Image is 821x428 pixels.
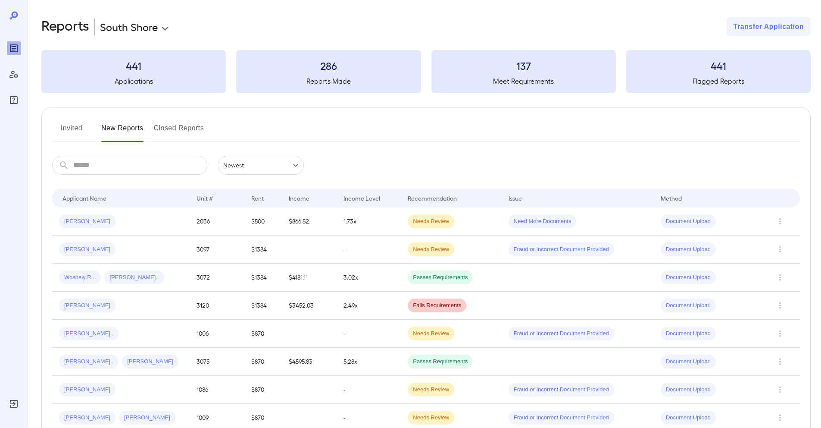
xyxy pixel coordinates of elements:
[190,292,244,320] td: 3120
[251,193,265,203] div: Rent
[282,264,337,292] td: $4181.11
[190,236,244,264] td: 3097
[59,386,116,394] span: [PERSON_NAME]
[509,414,614,422] span: Fraud or Incorrect Document Provided
[661,358,716,366] span: Document Upload
[509,217,577,226] span: Need More Documents
[59,302,116,310] span: [PERSON_NAME]
[236,59,421,72] h3: 286
[59,358,119,366] span: [PERSON_NAME]..
[408,217,454,226] span: Needs Review
[661,274,716,282] span: Document Upload
[59,330,119,338] span: [PERSON_NAME]..
[289,193,309,203] div: Income
[197,193,213,203] div: Unit #
[244,208,282,236] td: $500
[7,93,21,107] div: FAQ
[190,264,244,292] td: 3072
[119,414,175,422] span: [PERSON_NAME]
[104,274,164,282] span: [PERSON_NAME]..
[661,330,716,338] span: Document Upload
[218,156,304,175] div: Newest
[190,320,244,348] td: 1006
[190,208,244,236] td: 2036
[661,245,716,254] span: Document Upload
[7,67,21,81] div: Manage Users
[52,121,91,142] button: Invited
[773,271,787,284] button: Row Actions
[408,386,454,394] span: Needs Review
[337,264,401,292] td: 3.02x
[773,383,787,397] button: Row Actions
[282,292,337,320] td: $3452.03
[431,59,616,72] h3: 137
[244,348,282,376] td: $870
[408,193,457,203] div: Recommendation
[282,348,337,376] td: $4595.83
[408,358,473,366] span: Passes Requirements
[337,208,401,236] td: 1.73x
[773,242,787,256] button: Row Actions
[41,59,226,72] h3: 441
[7,41,21,55] div: Reports
[337,376,401,404] td: -
[244,320,282,348] td: $870
[59,274,101,282] span: Wosbely R...
[190,376,244,404] td: 1086
[59,245,116,254] span: [PERSON_NAME]
[626,59,811,72] h3: 441
[7,397,21,411] div: Log Out
[122,358,178,366] span: [PERSON_NAME]
[661,193,682,203] div: Method
[337,348,401,376] td: 5.28x
[626,76,811,86] h5: Flagged Reports
[244,236,282,264] td: $1384
[59,414,116,422] span: [PERSON_NAME]
[408,245,454,254] span: Needs Review
[190,348,244,376] td: 3075
[343,193,380,203] div: Income Level
[41,17,89,36] h2: Reports
[773,214,787,228] button: Row Actions
[661,386,716,394] span: Document Upload
[236,76,421,86] h5: Reports Made
[661,302,716,310] span: Document Upload
[509,193,522,203] div: Issue
[408,302,466,310] span: Fails Requirements
[773,411,787,425] button: Row Actions
[509,330,614,338] span: Fraud or Incorrect Document Provided
[41,50,811,93] summary: 441Applications286Reports Made137Meet Requirements441Flagged Reports
[773,355,787,368] button: Row Actions
[100,20,158,34] p: South Shore
[661,414,716,422] span: Document Upload
[244,376,282,404] td: $870
[408,414,454,422] span: Needs Review
[727,17,811,36] button: Transfer Application
[337,320,401,348] td: -
[244,292,282,320] td: $1384
[509,245,614,254] span: Fraud or Incorrect Document Provided
[337,292,401,320] td: 2.49x
[154,121,204,142] button: Closed Reports
[773,327,787,340] button: Row Actions
[282,208,337,236] td: $866.52
[337,236,401,264] td: -
[408,330,454,338] span: Needs Review
[773,299,787,312] button: Row Actions
[408,274,473,282] span: Passes Requirements
[509,386,614,394] span: Fraud or Incorrect Document Provided
[59,217,116,226] span: [PERSON_NAME]
[101,121,144,142] button: New Reports
[244,264,282,292] td: $1384
[62,193,106,203] div: Applicant Name
[431,76,616,86] h5: Meet Requirements
[41,76,226,86] h5: Applications
[661,217,716,226] span: Document Upload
